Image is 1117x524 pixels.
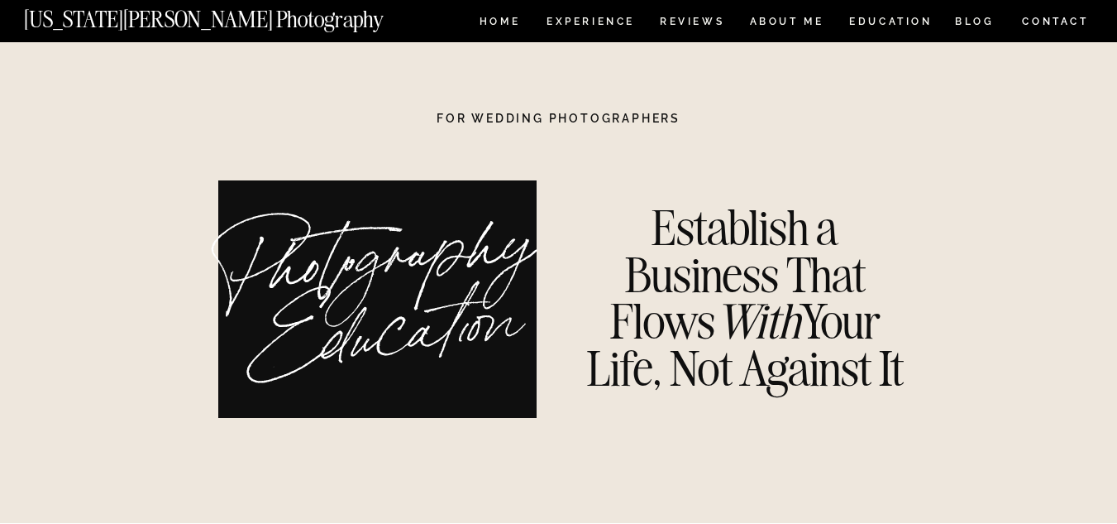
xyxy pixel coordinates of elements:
[572,204,919,394] h3: Establish a Business That Flows Your Life, Not Against It
[955,17,995,31] a: BLOG
[200,215,566,401] h1: Photography Education
[476,17,523,31] a: HOME
[547,17,633,31] a: Experience
[847,17,934,31] a: EDUCATION
[389,113,728,125] h1: For Wedding Photographers
[715,291,800,351] i: With
[1021,12,1090,31] a: CONTACT
[660,17,722,31] a: REVIEWS
[24,8,439,22] a: [US_STATE][PERSON_NAME] Photography
[749,17,824,31] a: ABOUT ME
